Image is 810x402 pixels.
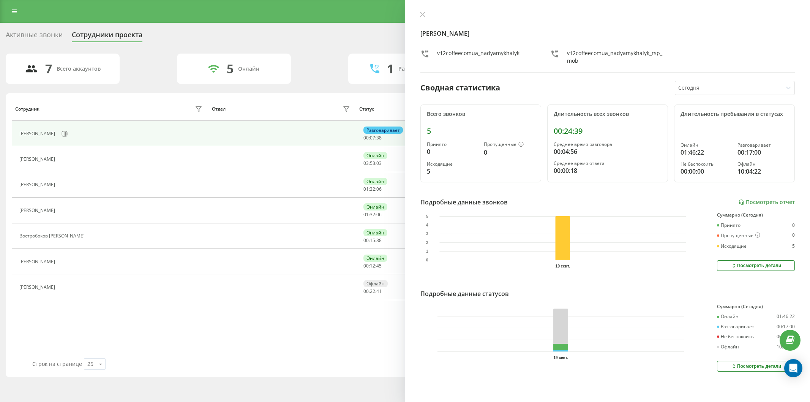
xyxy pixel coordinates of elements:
[363,263,369,269] span: 00
[370,288,375,294] span: 22
[784,359,802,377] div: Open Intercom Messenger
[363,203,387,210] div: Онлайн
[363,161,382,166] div: : :
[717,223,741,228] div: Принято
[427,167,478,176] div: 5
[420,29,795,38] h4: [PERSON_NAME]
[363,186,369,192] span: 01
[554,147,662,156] div: 00:04:56
[427,142,478,147] div: Принято
[426,241,428,245] text: 2
[554,127,662,136] div: 00:24:39
[212,106,226,112] div: Отдел
[426,249,428,253] text: 1
[717,344,739,350] div: Офлайн
[777,314,795,319] div: 01:46:22
[370,186,375,192] span: 32
[792,244,795,249] div: 5
[737,148,788,157] div: 00:17:00
[717,304,795,309] div: Суммарно (Сегодня)
[72,31,142,43] div: Сотрудники проекта
[370,160,375,166] span: 53
[717,324,754,329] div: Разговаривает
[437,49,519,65] div: v12coffeecomua_nadyamykhalyk
[376,135,382,141] span: 38
[738,199,795,206] a: Посмотреть отчет
[398,66,440,72] div: Разговаривают
[426,223,428,227] text: 4
[363,238,382,243] div: : :
[427,111,535,117] div: Всего звонков
[32,360,82,367] span: Строк на странице
[681,142,731,148] div: Онлайн
[731,363,781,369] div: Посмотреть детали
[554,161,662,166] div: Среднее время ответа
[792,223,795,228] div: 0
[717,212,795,218] div: Суммарно (Сегодня)
[363,229,387,236] div: Онлайн
[363,135,369,141] span: 00
[363,237,369,244] span: 00
[376,263,382,269] span: 45
[376,186,382,192] span: 06
[777,334,795,339] div: 00:00:00
[376,160,382,166] span: 03
[777,324,795,329] div: 00:17:00
[6,31,63,43] div: Активные звонки
[363,127,403,134] div: Разговаривает
[717,260,795,271] button: Посмотреть детали
[426,214,428,218] text: 5
[19,285,57,290] div: [PERSON_NAME]
[777,344,795,350] div: 10:04:22
[363,263,382,269] div: : :
[370,237,375,244] span: 15
[717,244,747,249] div: Исходящие
[426,258,428,262] text: 0
[19,182,57,187] div: [PERSON_NAME]
[45,62,52,76] div: 7
[363,288,369,294] span: 00
[567,49,665,65] div: v12coffeecomua_nadyamykhalyk_rsp_mob
[717,314,739,319] div: Онлайн
[731,263,781,269] div: Посмотреть детали
[420,198,508,207] div: Подробные данные звонков
[376,237,382,244] span: 38
[420,82,500,93] div: Сводная статистика
[427,127,535,136] div: 5
[554,111,662,117] div: Длительность всех звонков
[363,178,387,185] div: Онлайн
[238,66,259,72] div: Онлайн
[363,187,382,192] div: : :
[484,142,535,148] div: Пропущенные
[359,106,374,112] div: Статус
[15,106,39,112] div: Сотрудник
[681,111,788,117] div: Длительность пребывания в статусах
[681,161,731,167] div: Не беспокоить
[484,148,535,157] div: 0
[370,211,375,218] span: 32
[427,161,478,167] div: Исходящие
[554,166,662,175] div: 00:00:18
[387,62,394,76] div: 1
[227,62,234,76] div: 5
[19,233,87,239] div: Востробоков [PERSON_NAME]
[554,142,662,147] div: Среднее время разговора
[19,157,57,162] div: [PERSON_NAME]
[363,255,387,262] div: Онлайн
[363,160,369,166] span: 03
[363,211,369,218] span: 01
[681,148,731,157] div: 01:46:22
[737,161,788,167] div: Офлайн
[19,259,57,264] div: [PERSON_NAME]
[556,264,570,268] text: 19 сент.
[427,147,478,156] div: 0
[376,288,382,294] span: 41
[363,289,382,294] div: : :
[363,152,387,159] div: Онлайн
[717,334,754,339] div: Не беспокоить
[87,360,93,368] div: 25
[681,167,731,176] div: 00:00:00
[376,211,382,218] span: 06
[737,167,788,176] div: 10:04:22
[363,212,382,217] div: : :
